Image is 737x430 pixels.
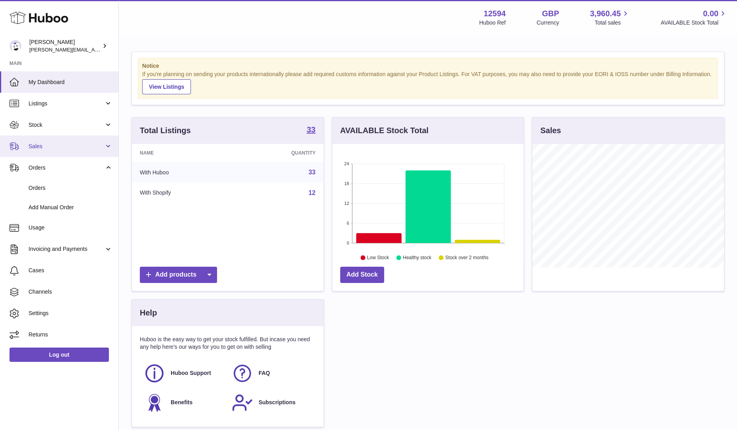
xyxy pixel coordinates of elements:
span: AVAILABLE Stock Total [661,19,727,27]
strong: 33 [307,126,315,134]
img: owen@wearemakewaves.com [10,40,21,52]
span: FAQ [259,369,270,377]
td: With Shopify [132,183,235,203]
a: 33 [309,169,316,176]
div: Currency [537,19,559,27]
span: Benefits [171,399,192,406]
text: 18 [344,181,349,186]
span: Total sales [594,19,630,27]
text: 0 [347,241,349,245]
span: Stock [29,121,104,129]
strong: 12594 [484,8,506,19]
a: 12 [309,189,316,196]
text: 6 [347,221,349,226]
span: Subscriptions [259,399,295,406]
a: Add Stock [340,267,384,283]
p: Huboo is the easy way to get your stock fulfilled. But incase you need any help here's our ways f... [140,336,316,351]
span: 0.00 [703,8,718,19]
span: Orders [29,184,112,192]
th: Quantity [235,144,324,162]
span: Sales [29,143,104,150]
h3: AVAILABLE Stock Total [340,125,428,136]
text: Low Stock [367,255,389,260]
a: 0.00 AVAILABLE Stock Total [661,8,727,27]
span: Listings [29,100,104,107]
a: FAQ [232,363,312,384]
span: 3,960.45 [590,8,621,19]
text: 24 [344,161,349,166]
a: 33 [307,126,315,135]
span: [PERSON_NAME][EMAIL_ADDRESS][DOMAIN_NAME] [29,46,159,53]
span: Cases [29,267,112,274]
td: With Huboo [132,162,235,183]
h3: Total Listings [140,125,191,136]
span: Channels [29,288,112,296]
a: Log out [10,348,109,362]
div: [PERSON_NAME] [29,38,101,54]
text: 12 [344,201,349,206]
a: Subscriptions [232,392,312,413]
a: View Listings [142,79,191,94]
th: Name [132,144,235,162]
h3: Help [140,308,157,318]
span: Orders [29,164,104,172]
strong: GBP [542,8,559,19]
span: Add Manual Order [29,204,112,211]
text: Healthy stock [403,255,432,260]
a: 3,960.45 Total sales [590,8,630,27]
div: Huboo Ref [479,19,506,27]
span: My Dashboard [29,78,112,86]
strong: Notice [142,62,714,70]
text: Stock over 2 months [445,255,488,260]
span: Huboo Support [171,369,211,377]
a: Benefits [144,392,224,413]
span: Returns [29,331,112,338]
a: Add products [140,267,217,283]
span: Invoicing and Payments [29,245,104,253]
span: Usage [29,224,112,231]
h3: Sales [540,125,561,136]
span: Settings [29,310,112,317]
div: If you're planning on sending your products internationally please add required customs informati... [142,71,714,94]
a: Huboo Support [144,363,224,384]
